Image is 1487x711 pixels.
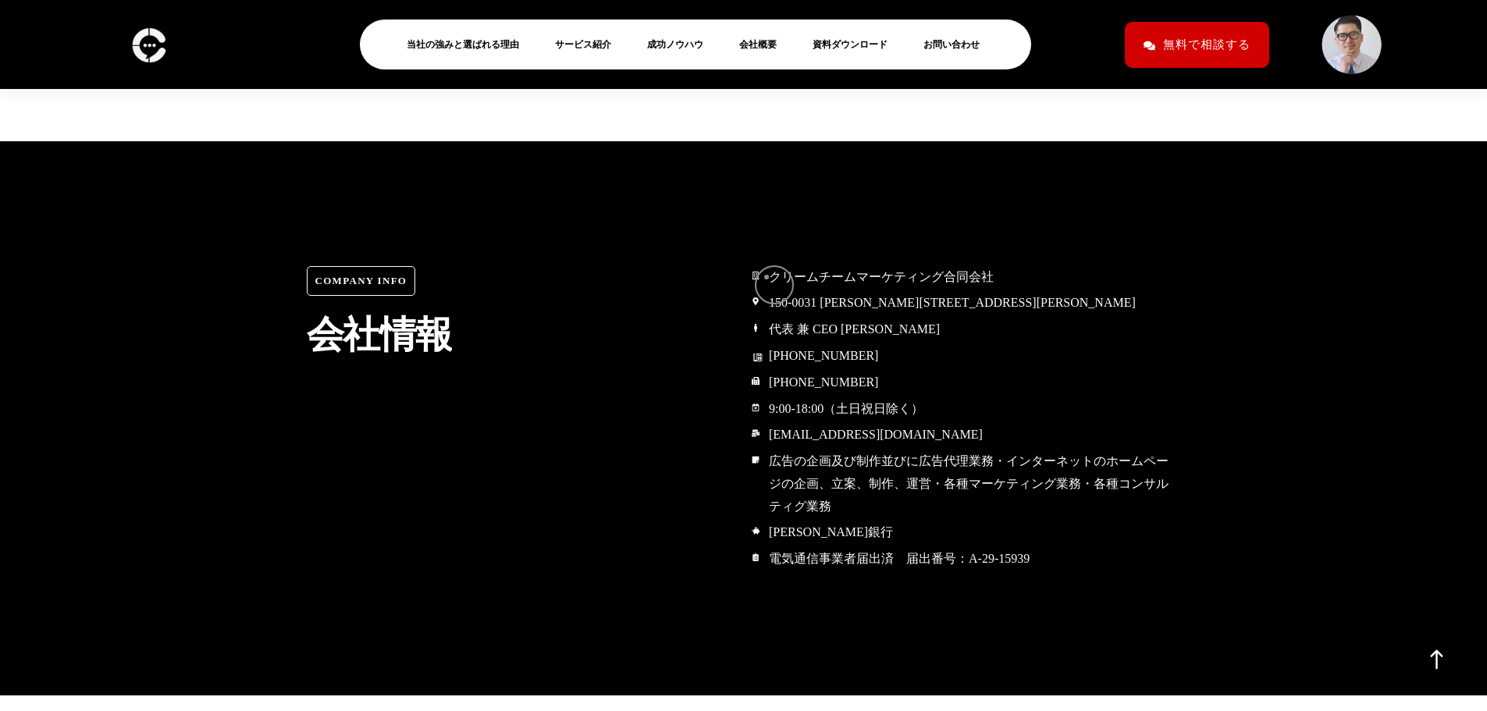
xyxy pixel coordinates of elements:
[765,521,893,544] span: [PERSON_NAME]銀行
[407,35,532,54] a: 当社の強みと選ばれる理由
[415,315,452,356] div: 報
[765,424,983,446] span: [EMAIL_ADDRESS][DOMAIN_NAME]
[555,35,624,54] a: サービス紹介
[765,318,940,341] span: 代表 兼 CEO [PERSON_NAME]
[739,35,789,54] a: 会社概要
[765,398,923,421] span: 9:00-18:00（土日祝日除く）
[765,345,878,368] span: [PHONE_NUMBER]
[1125,22,1269,68] a: 無料で相談する
[307,266,416,296] span: Company Info
[307,315,343,356] div: 会
[1163,31,1250,59] span: 無料で相談する
[127,37,170,50] a: logo-c
[765,371,878,394] span: [PHONE_NUMBER]
[127,22,170,68] img: logo-c
[379,315,416,356] div: 情
[813,35,900,54] a: 資料ダウンロード
[343,315,379,356] div: 社
[647,35,716,54] a: 成功ノウハウ
[765,450,1181,517] span: 広告の企画及び制作並びに広告代理業務・インターネットのホームページの企画、立案、制作、運営・各種マーケティング業務・各種コンサルティグ業務
[765,292,1136,315] span: 150-0031 [PERSON_NAME][STREET_ADDRESS][PERSON_NAME]
[765,266,994,289] span: クリームチームマーケティング合同会社
[923,35,992,54] a: お問い合わせ
[765,548,1030,571] span: 電気通信事業者届出済 届出番号：A-29-15939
